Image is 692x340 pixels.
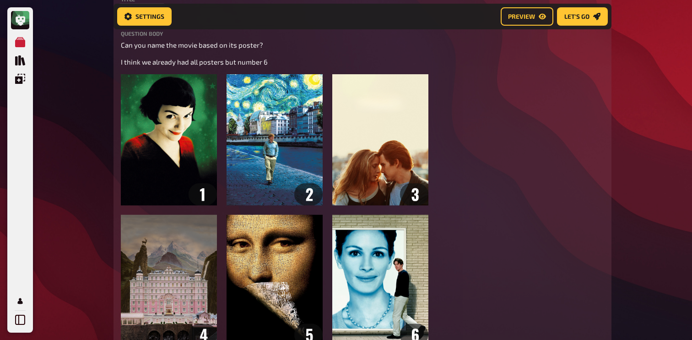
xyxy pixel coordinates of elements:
span: Let's go [564,13,589,20]
a: Quiz Library [11,51,29,70]
span: I think we already had all posters but number 6 [121,58,268,66]
button: Let's go [557,7,608,26]
a: My Quizzes [11,33,29,51]
button: Settings [117,7,172,26]
a: Overlays [11,70,29,88]
span: Settings [135,13,164,20]
span: Can you name the movie based on its poster? [121,41,263,49]
span: Preview [508,13,535,20]
button: Preview [501,7,553,26]
a: Profile [11,292,29,310]
label: Question body [121,31,604,36]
